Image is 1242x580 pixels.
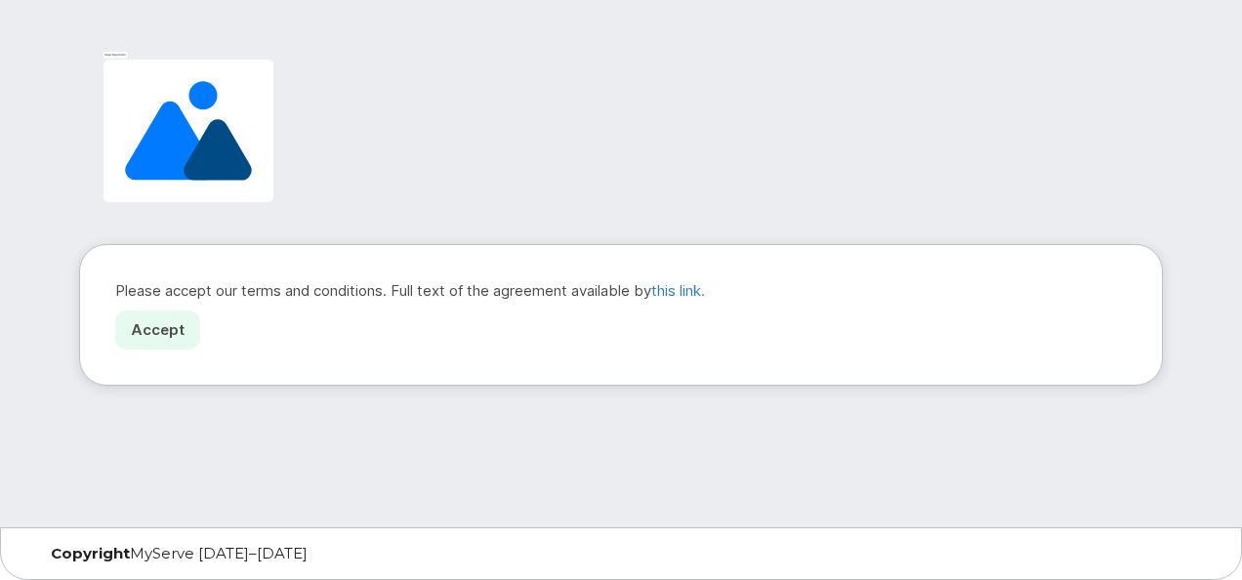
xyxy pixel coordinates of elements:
[115,280,1127,301] p: Please accept our terms and conditions. Full text of the agreement available by
[51,544,130,562] strong: Copyright
[36,546,426,561] div: MyServe [DATE]–[DATE]
[651,281,705,300] a: this link.
[95,51,282,211] img: Image placeholder
[115,311,200,351] a: Accept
